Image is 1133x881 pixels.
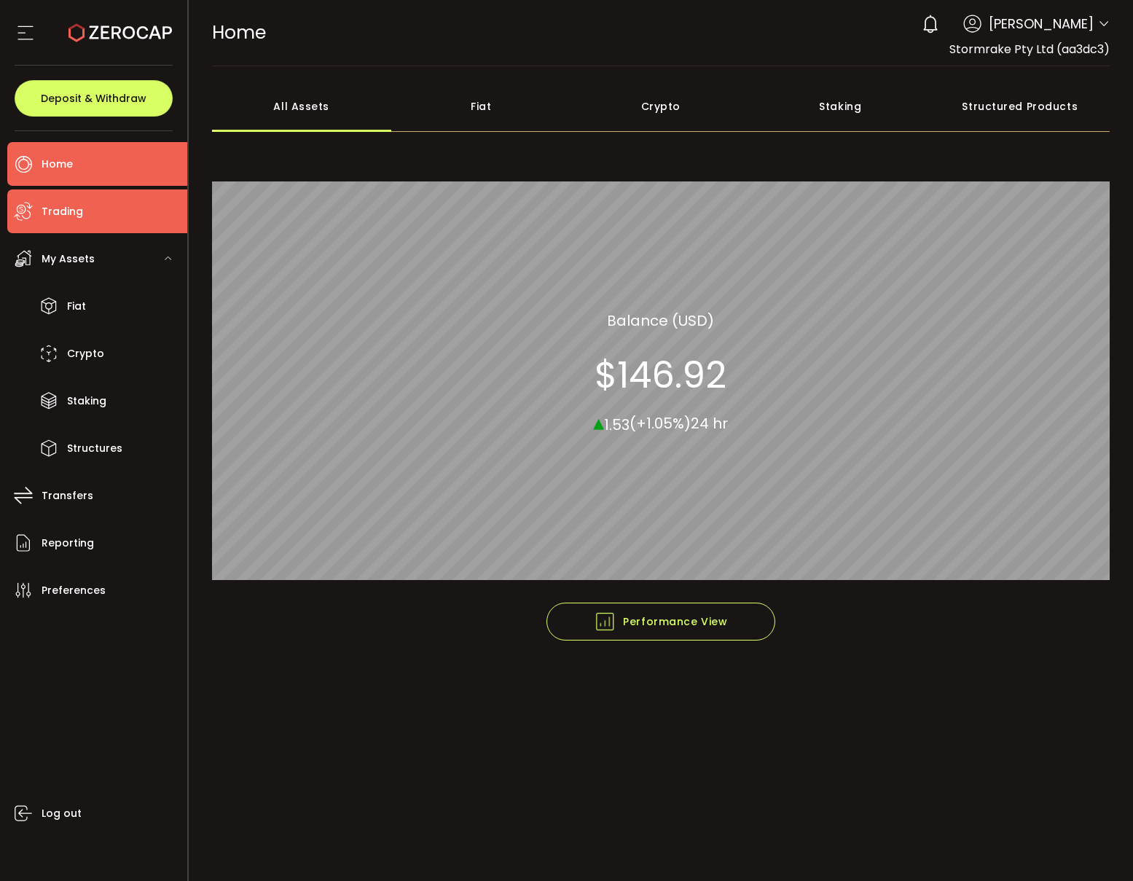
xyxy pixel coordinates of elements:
span: 1.53 [604,414,630,434]
span: Fiat [67,296,86,317]
div: Crypto [571,81,751,132]
span: My Assets [42,248,95,270]
span: Reporting [42,533,94,554]
span: Stormrake Pty Ltd (aa3dc3) [949,41,1110,58]
button: Performance View [546,603,775,641]
div: Structured Products [930,81,1110,132]
span: Log out [42,803,82,824]
span: Performance View [594,611,727,633]
span: ▴ [593,406,604,437]
span: Deposit & Withdraw [41,93,146,103]
section: Balance (USD) [607,309,714,331]
section: $146.92 [595,353,726,396]
span: Staking [67,391,106,412]
span: Home [212,20,266,45]
span: Trading [42,201,83,222]
button: Deposit & Withdraw [15,80,173,117]
span: [PERSON_NAME] [989,14,1094,34]
span: Preferences [42,580,106,601]
span: Transfers [42,485,93,506]
div: All Assets [212,81,392,132]
div: Staking [750,81,930,132]
span: 24 hr [691,413,728,434]
iframe: Chat Widget [960,724,1133,881]
span: (+1.05%) [630,413,691,434]
span: Crypto [67,343,104,364]
div: Fiat [391,81,571,132]
span: Home [42,154,73,175]
span: Structures [67,438,122,459]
